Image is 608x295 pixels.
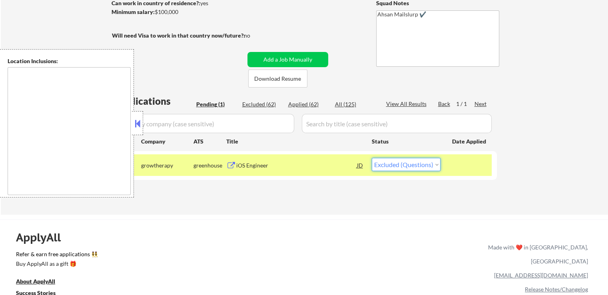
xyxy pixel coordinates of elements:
[141,161,193,169] div: growtherapy
[438,100,451,108] div: Back
[114,96,193,106] div: Applications
[16,278,55,285] u: About ApplyAll
[242,100,282,108] div: Excluded (62)
[114,114,294,133] input: Search by company (case sensitive)
[112,32,245,39] strong: Will need Visa to work in that country now/future?:
[16,260,96,270] a: Buy ApplyAll as a gift 🎁
[386,100,429,108] div: View All Results
[193,138,226,146] div: ATS
[525,286,588,293] a: Release Notes/Changelog
[248,70,307,88] button: Download Resume
[372,134,441,148] div: Status
[452,138,487,146] div: Date Applied
[474,100,487,108] div: Next
[494,272,588,279] a: [EMAIL_ADDRESS][DOMAIN_NAME]
[247,52,328,67] button: Add a Job Manually
[112,8,245,16] div: $100,000
[112,8,155,15] strong: Minimum salary:
[335,100,375,108] div: All (125)
[16,231,70,244] div: ApplyAll
[16,261,96,267] div: Buy ApplyAll as a gift 🎁
[141,138,193,146] div: Company
[196,100,236,108] div: Pending (1)
[8,57,131,65] div: Location Inclusions:
[236,161,357,169] div: iOS Engineer
[244,32,267,40] div: no
[485,240,588,268] div: Made with ❤️ in [GEOGRAPHIC_DATA], [GEOGRAPHIC_DATA]
[16,251,321,260] a: Refer & earn free applications 👯‍♀️
[302,114,492,133] input: Search by title (case sensitive)
[16,277,66,287] a: About ApplyAll
[193,161,226,169] div: greenhouse
[226,138,364,146] div: Title
[456,100,474,108] div: 1 / 1
[288,100,328,108] div: Applied (62)
[356,158,364,172] div: JD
